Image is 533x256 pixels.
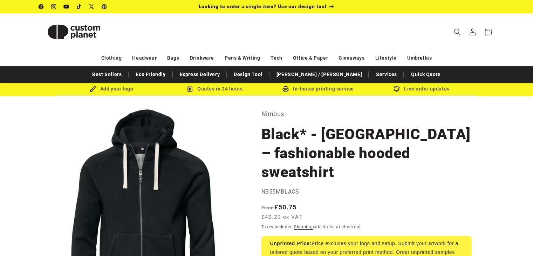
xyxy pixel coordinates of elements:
a: Office & Paper [293,52,328,64]
a: Lifestyle [375,52,397,64]
span: £42.29 ex VAT [261,213,302,221]
span: Looking to order a single item? Use our design tool [199,4,327,9]
div: Add your logo [60,85,163,93]
a: Services [373,68,401,81]
a: Drinkware [190,52,214,64]
span: From [261,205,274,210]
img: Brush Icon [90,86,96,92]
p: Nimbus [261,108,472,120]
a: Express Delivery [176,68,224,81]
a: Shipping [294,224,313,229]
div: In-house printing service [267,85,370,93]
img: Order Updates Icon [187,86,193,92]
a: Design Tool [230,68,266,81]
a: Best Sellers [89,68,125,81]
div: Quotes in 24 hours [163,85,267,93]
a: [PERSON_NAME] / [PERSON_NAME] [273,68,365,81]
a: Bags [167,52,179,64]
div: Taxes included. calculated at checkout. [261,223,472,230]
a: Tech [271,52,282,64]
a: Pens & Writing [225,52,260,64]
strong: £50.75 [261,203,297,211]
a: Umbrellas [407,52,432,64]
img: In-house printing [282,86,289,92]
img: Order updates [394,86,400,92]
a: Giveaways [339,52,364,64]
a: Clothing [101,52,122,64]
a: Headwear [132,52,157,64]
img: Custom Planet [39,16,109,48]
iframe: Chat Widget [498,222,533,256]
summary: Search [450,24,465,40]
a: Custom Planet [36,13,111,50]
a: Quick Quote [408,68,444,81]
div: Live order updates [370,85,473,93]
h1: Black* - [GEOGRAPHIC_DATA] – fashionable hooded sweatshirt [261,125,472,182]
span: NB55MBLACS [261,188,299,195]
a: Eco Friendly [132,68,169,81]
strong: Unprinted Price: [270,241,312,246]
